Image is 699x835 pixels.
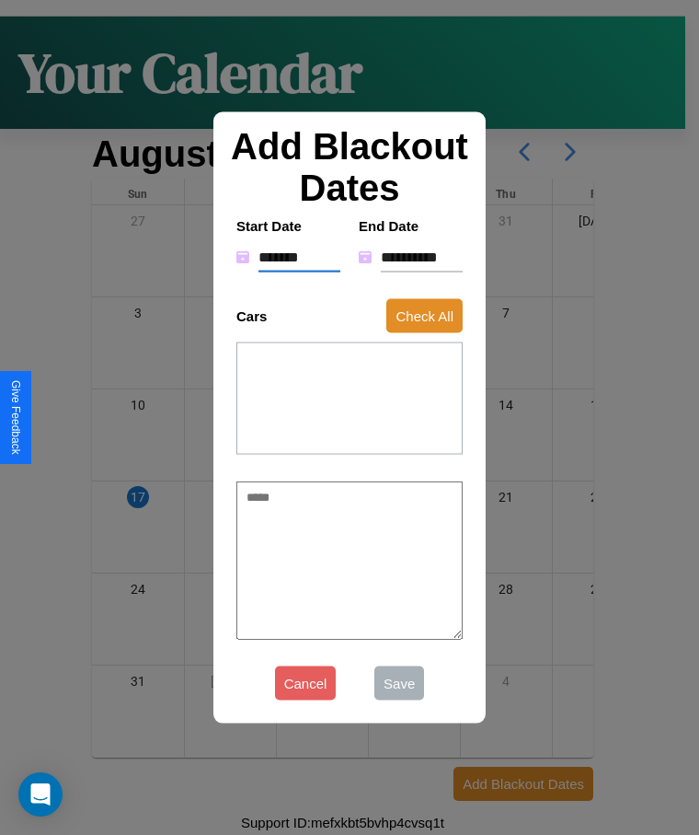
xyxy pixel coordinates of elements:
[227,125,472,208] h2: Add Blackout Dates
[359,217,463,233] h4: End Date
[18,772,63,817] div: Open Intercom Messenger
[236,217,340,233] h4: Start Date
[386,298,463,332] button: Check All
[236,307,267,323] h4: Cars
[374,667,424,701] button: Save
[9,380,22,455] div: Give Feedback
[275,667,337,701] button: Cancel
